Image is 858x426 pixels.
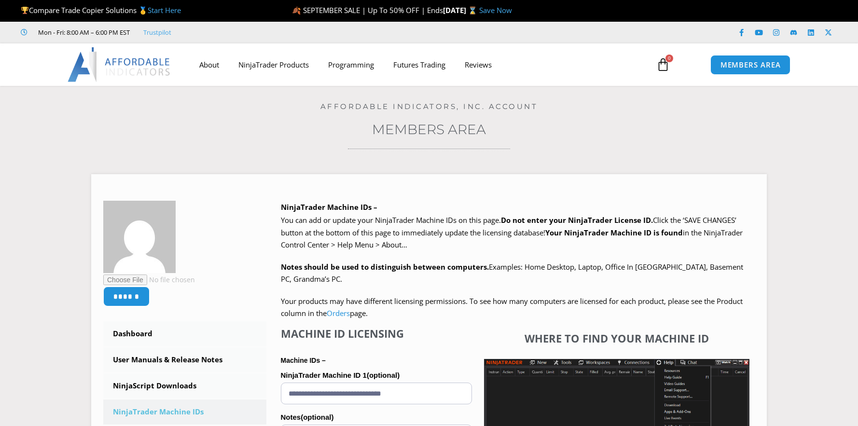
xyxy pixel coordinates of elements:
b: Do not enter your NinjaTrader License ID. [501,215,653,225]
span: Click the ‘SAVE CHANGES’ button at the bottom of this page to immediately update the licensing da... [281,215,743,249]
h4: Machine ID Licensing [281,327,472,340]
b: NinjaTrader Machine IDs – [281,202,377,212]
span: Your products may have different licensing permissions. To see how many computers are licensed fo... [281,296,743,318]
a: Dashboard [103,321,266,346]
a: Orders [327,308,350,318]
a: User Manuals & Release Notes [103,347,266,372]
img: 🏆 [21,7,28,14]
a: Trustpilot [143,27,171,38]
a: Reviews [455,54,501,76]
a: About [190,54,229,76]
a: Programming [318,54,384,76]
span: Mon - Fri: 8:00 AM – 6:00 PM EST [36,27,130,38]
a: NinjaTrader Products [229,54,318,76]
a: Members Area [372,121,486,137]
label: NinjaTrader Machine ID 1 [281,368,472,383]
a: Save Now [479,5,512,15]
img: LogoAI | Affordable Indicators – NinjaTrader [68,47,171,82]
a: NinjaTrader Machine IDs [103,399,266,425]
label: Notes [281,410,472,425]
a: Start Here [148,5,181,15]
a: Futures Trading [384,54,455,76]
span: Compare Trade Copier Solutions 🥇 [21,5,181,15]
span: You can add or update your NinjaTrader Machine IDs on this page. [281,215,501,225]
span: (optional) [367,371,400,379]
span: (optional) [301,413,333,421]
strong: Your NinjaTrader Machine ID is found [545,228,683,237]
h4: Where to find your Machine ID [484,332,749,344]
strong: Machine IDs – [281,357,326,364]
a: 0 [642,51,684,79]
a: NinjaScript Downloads [103,373,266,399]
a: MEMBERS AREA [710,55,791,75]
strong: [DATE] ⌛ [443,5,479,15]
strong: Notes should be used to distinguish between computers. [281,262,489,272]
span: Examples: Home Desktop, Laptop, Office In [GEOGRAPHIC_DATA], Basement PC, Grandma’s PC. [281,262,743,284]
img: a51a53e9e2798f4ff5e9ae80a73b601d047a244580fb7d786b718ed7fd363a4a [103,201,176,273]
span: MEMBERS AREA [720,61,781,69]
a: Affordable Indicators, Inc. Account [320,102,538,111]
span: 🍂 SEPTEMBER SALE | Up To 50% OFF | Ends [292,5,443,15]
span: 0 [665,55,673,62]
nav: Menu [190,54,645,76]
